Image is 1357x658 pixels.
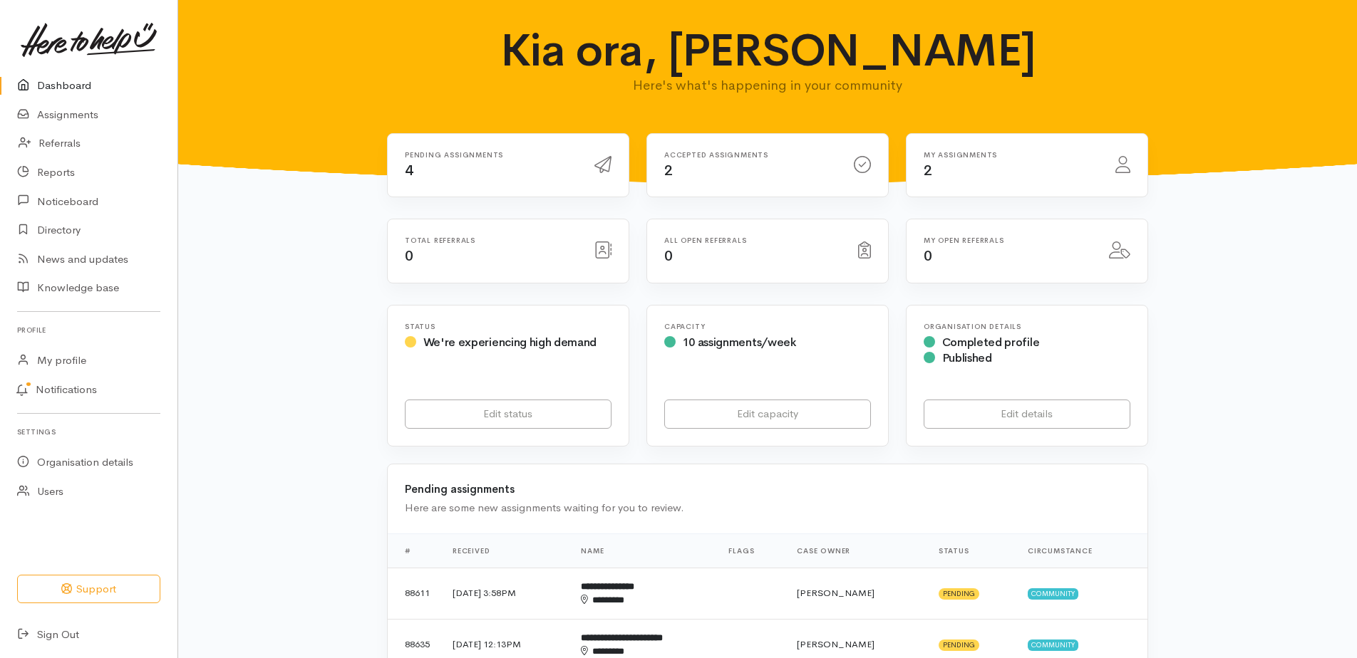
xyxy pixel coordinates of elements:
[441,533,569,568] th: Received
[924,323,1130,330] h6: Organisation Details
[490,75,1046,95] p: Here's what's happening in your community
[405,500,1130,516] div: Here are some new assignments waiting for you to review.
[441,568,569,619] td: [DATE] 3:58PM
[924,151,1098,159] h6: My assignments
[927,533,1016,568] th: Status
[924,162,932,179] span: 2
[388,533,441,568] th: #
[405,151,577,159] h6: Pending assignments
[405,236,577,244] h6: Total referrals
[17,320,160,340] h6: Profile
[1016,533,1147,568] th: Circumstance
[717,533,785,568] th: Flags
[490,26,1046,75] h1: Kia ora, [PERSON_NAME]
[405,162,413,179] span: 4
[664,323,871,330] h6: Capacity
[405,482,515,496] b: Pending assignments
[683,335,796,350] span: 10 assignments/week
[942,335,1040,350] span: Completed profile
[423,335,597,350] span: We're experiencing high demand
[924,247,932,265] span: 0
[664,151,837,159] h6: Accepted assignments
[924,399,1130,429] a: Edit details
[664,236,841,244] h6: All open referrals
[664,162,673,179] span: 2
[405,399,612,429] a: Edit status
[405,247,413,265] span: 0
[939,639,979,651] span: Pending
[1028,588,1078,600] span: Community
[1028,639,1078,651] span: Community
[785,533,927,568] th: Case Owner
[939,588,979,600] span: Pending
[924,236,1092,244] h6: My open referrals
[388,568,441,619] td: 88611
[664,247,673,265] span: 0
[942,350,992,365] span: Published
[569,533,717,568] th: Name
[17,422,160,442] h6: Settings
[664,399,871,429] a: Edit capacity
[405,323,612,330] h6: Status
[17,575,160,604] button: Support
[785,568,927,619] td: [PERSON_NAME]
